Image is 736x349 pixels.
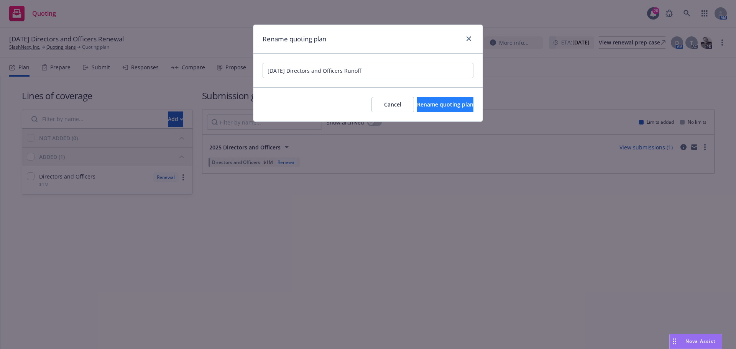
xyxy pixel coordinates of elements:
[417,101,473,108] span: Rename quoting plan
[417,97,473,112] button: Rename quoting plan
[263,34,326,44] h1: Rename quoting plan
[685,338,716,344] span: Nova Assist
[670,334,679,349] div: Drag to move
[371,97,414,112] button: Cancel
[669,334,722,349] button: Nova Assist
[384,101,401,108] span: Cancel
[464,34,473,43] a: close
